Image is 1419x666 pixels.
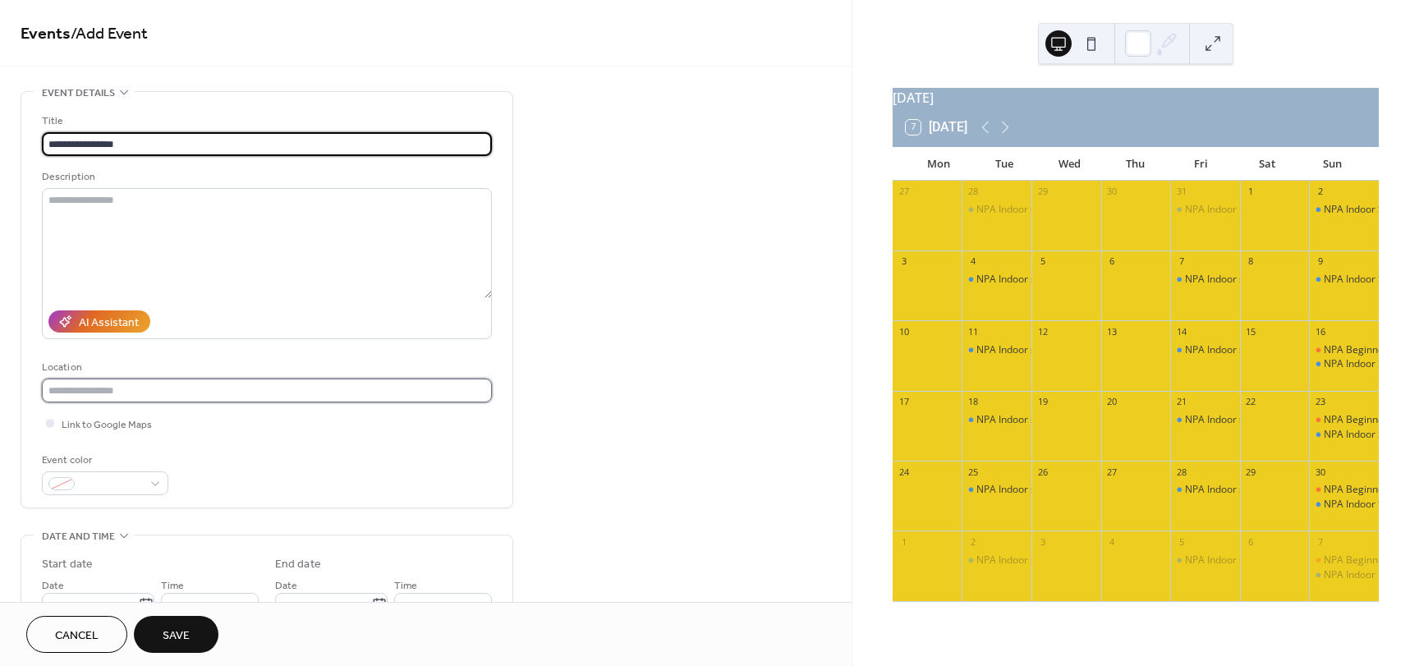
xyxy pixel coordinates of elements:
div: Tue [971,148,1037,181]
div: Thu [1103,148,1169,181]
div: NPA Indoor session [962,273,1031,287]
div: NPA Indoor session [1185,413,1274,427]
div: 28 [1175,466,1187,478]
div: NPA Indoor session [1185,483,1274,497]
div: NPA Indoor session [1185,273,1274,287]
div: NPA Indoor Session [1309,568,1379,582]
div: Wed [1037,148,1103,181]
div: 12 [1036,325,1049,338]
div: NPA Indoor Session [1324,273,1413,287]
div: NPA Beginners Course [1309,343,1379,357]
div: AI Assistant [79,315,139,332]
div: Description [42,168,489,186]
div: NPA Beginners Course [1309,553,1379,567]
div: 7 [1175,255,1187,268]
div: 21 [1175,396,1187,408]
div: Title [42,113,489,130]
div: 30 [1314,466,1326,478]
div: NPA Indoor Session [1309,498,1379,512]
div: Event color [42,452,165,469]
div: NPA Indoor session [976,343,1065,357]
div: 4 [1106,535,1118,548]
div: Mon [906,148,971,181]
div: 24 [898,466,910,478]
div: NPA Indoor session [1170,343,1240,357]
div: 25 [967,466,979,478]
div: 3 [898,255,910,268]
div: NPA Indoor session [1185,553,1274,567]
div: NPA Beginners Course [1309,413,1379,427]
div: 5 [1175,535,1187,548]
div: 1 [898,535,910,548]
div: 15 [1245,325,1257,338]
div: 4 [967,255,979,268]
div: NPA Indoor session [962,343,1031,357]
div: NPA Indoor session [1185,343,1274,357]
a: Events [21,18,71,50]
div: 27 [1106,466,1118,478]
div: 10 [898,325,910,338]
div: 16 [1314,325,1326,338]
div: NPA Indoor Session [1324,568,1413,582]
div: 13 [1106,325,1118,338]
div: NPA Beginners Course [1309,483,1379,497]
div: NPA Indoor session [1185,203,1274,217]
div: 2 [1314,186,1326,198]
div: NPA Indoor session [962,553,1031,567]
div: NPA Indoor Session [1309,357,1379,371]
div: NPA Indoor session [1170,483,1240,497]
span: Date [275,577,297,595]
div: NPA Indoor session [962,413,1031,427]
div: 20 [1106,396,1118,408]
div: NPA Indoor session [976,273,1065,287]
div: Sat [1234,148,1300,181]
div: 7 [1314,535,1326,548]
button: Cancel [26,616,127,653]
div: NPA Indoor session [1170,553,1240,567]
div: 8 [1245,255,1257,268]
button: AI Assistant [48,310,150,333]
div: 29 [1036,186,1049,198]
div: 28 [967,186,979,198]
div: Start date [42,556,93,573]
span: Date and time [42,528,115,545]
div: 11 [967,325,979,338]
div: 9 [1314,255,1326,268]
div: NPA Indoor Session [1324,428,1413,442]
div: NPA Indoor session [1170,413,1240,427]
button: 7[DATE] [900,116,973,139]
div: Fri [1169,148,1234,181]
div: 23 [1314,396,1326,408]
div: NPA Indoor Session [1324,203,1413,217]
div: 31 [1175,186,1187,198]
div: NPA Indoor session [962,203,1031,217]
div: 6 [1106,255,1118,268]
div: Sun [1300,148,1366,181]
div: 22 [1245,396,1257,408]
div: 29 [1245,466,1257,478]
div: 1 [1245,186,1257,198]
div: 17 [898,396,910,408]
div: NPA Indoor session [976,203,1065,217]
div: 26 [1036,466,1049,478]
div: NPA Indoor session [1170,273,1240,287]
button: Save [134,616,218,653]
div: 19 [1036,396,1049,408]
div: NPA Indoor Session [1309,203,1379,217]
span: Cancel [55,627,99,645]
div: 30 [1106,186,1118,198]
div: NPA Indoor session [976,553,1065,567]
span: Time [161,577,184,595]
span: Event details [42,85,115,102]
div: 2 [967,535,979,548]
span: / Add Event [71,18,148,50]
div: NPA Indoor session [976,483,1065,497]
span: Time [394,577,417,595]
div: [DATE] [893,88,1379,108]
div: NPA Indoor session [976,413,1065,427]
span: Save [163,627,190,645]
div: 3 [1036,535,1049,548]
div: 27 [898,186,910,198]
div: NPA Indoor Session [1309,273,1379,287]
